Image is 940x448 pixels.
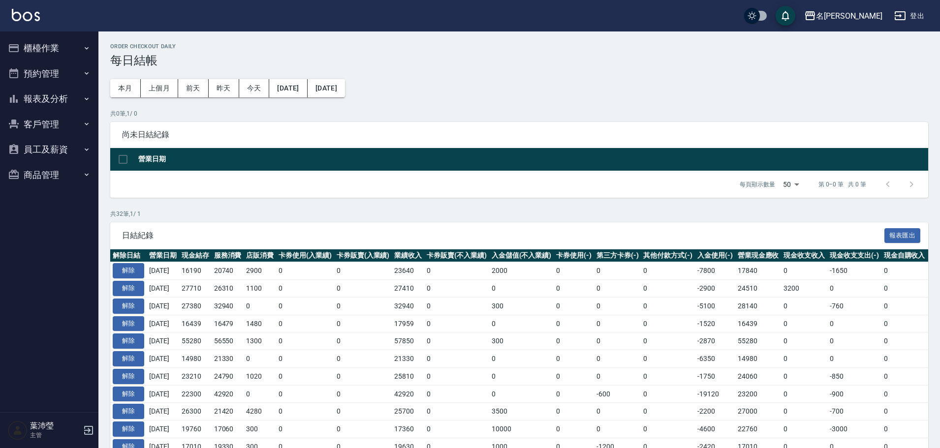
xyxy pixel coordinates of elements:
[881,249,928,262] th: 現金自購收入
[781,262,827,280] td: 0
[244,262,276,280] td: 2900
[594,385,641,403] td: -600
[147,315,179,332] td: [DATE]
[334,332,392,350] td: 0
[136,148,928,171] th: 營業日期
[244,350,276,368] td: 0
[276,332,334,350] td: 0
[276,315,334,332] td: 0
[827,280,881,298] td: 0
[827,385,881,403] td: -900
[827,315,881,332] td: 0
[781,420,827,438] td: 0
[781,367,827,385] td: 0
[392,420,424,438] td: 17360
[147,262,179,280] td: [DATE]
[424,332,489,350] td: 0
[594,280,641,298] td: 0
[4,35,94,61] button: 櫃檯作業
[735,403,782,420] td: 27000
[424,350,489,368] td: 0
[147,385,179,403] td: [DATE]
[147,403,179,420] td: [DATE]
[890,7,928,25] button: 登出
[776,6,795,26] button: save
[594,367,641,385] td: 0
[881,367,928,385] td: 0
[179,249,212,262] th: 現金結存
[4,61,94,87] button: 預約管理
[641,420,695,438] td: 0
[781,350,827,368] td: 0
[695,385,735,403] td: -19120
[881,385,928,403] td: 0
[695,249,735,262] th: 入金使用(-)
[489,385,554,403] td: 0
[489,332,554,350] td: 300
[489,315,554,332] td: 0
[113,421,144,437] button: 解除
[881,420,928,438] td: 0
[212,280,244,298] td: 26310
[113,369,144,384] button: 解除
[695,403,735,420] td: -2200
[147,280,179,298] td: [DATE]
[276,249,334,262] th: 卡券使用(入業績)
[735,297,782,315] td: 28140
[147,350,179,368] td: [DATE]
[113,316,144,331] button: 解除
[276,420,334,438] td: 0
[212,367,244,385] td: 24790
[594,262,641,280] td: 0
[244,367,276,385] td: 1020
[881,315,928,332] td: 0
[212,262,244,280] td: 20740
[113,404,144,419] button: 解除
[392,403,424,420] td: 25700
[489,420,554,438] td: 10000
[212,403,244,420] td: 21420
[4,86,94,112] button: 報表及分析
[594,315,641,332] td: 0
[244,403,276,420] td: 4280
[179,262,212,280] td: 16190
[179,297,212,315] td: 27380
[489,280,554,298] td: 0
[334,315,392,332] td: 0
[178,79,209,97] button: 前天
[827,350,881,368] td: 0
[781,385,827,403] td: 0
[113,351,144,366] button: 解除
[740,180,775,189] p: 每頁顯示數量
[489,249,554,262] th: 入金儲值(不入業績)
[4,162,94,188] button: 商品管理
[641,403,695,420] td: 0
[244,385,276,403] td: 0
[884,228,921,243] button: 報表匯出
[424,420,489,438] td: 0
[735,332,782,350] td: 55280
[276,403,334,420] td: 0
[392,315,424,332] td: 17959
[641,332,695,350] td: 0
[276,385,334,403] td: 0
[554,420,594,438] td: 0
[147,420,179,438] td: [DATE]
[334,367,392,385] td: 0
[735,420,782,438] td: 22760
[554,350,594,368] td: 0
[695,420,735,438] td: -4600
[881,280,928,298] td: 0
[334,403,392,420] td: 0
[239,79,270,97] button: 今天
[489,367,554,385] td: 0
[179,350,212,368] td: 14980
[392,297,424,315] td: 32940
[735,385,782,403] td: 23200
[113,281,144,296] button: 解除
[122,130,916,140] span: 尚未日結紀錄
[827,332,881,350] td: 0
[641,280,695,298] td: 0
[816,10,882,22] div: 名[PERSON_NAME]
[884,230,921,239] a: 報表匯出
